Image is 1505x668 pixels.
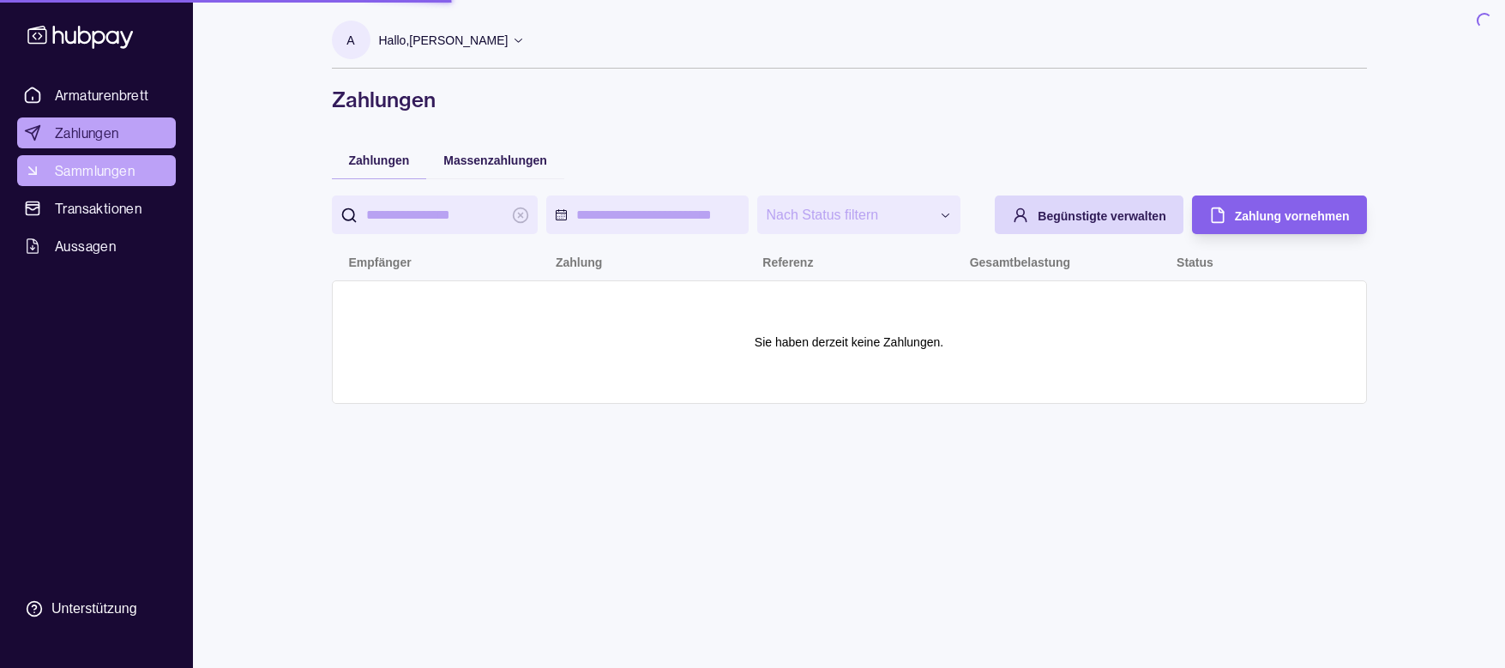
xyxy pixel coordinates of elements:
[55,87,149,104] font: Armaturenbrett
[556,256,602,269] font: Zahlung
[55,238,116,255] font: Aussagen
[755,335,943,349] font: Sie haben derzeit keine Zahlungen.
[379,33,410,47] font: Hallo,
[55,162,135,179] font: Sammlungen
[762,256,813,269] font: Referenz
[17,231,176,262] a: Aussagen
[17,80,176,111] a: Armaturenbrett
[970,256,1070,269] font: Gesamtbelastung
[17,591,176,627] a: Unterstützung
[51,601,137,616] font: Unterstützung
[349,256,412,269] font: Empfänger
[995,196,1183,234] button: Begünstigte verwalten
[346,33,354,47] font: A
[443,153,547,167] font: Massenzahlungen
[17,117,176,148] a: Zahlungen
[1038,209,1165,223] font: Begünstigte verwalten
[55,124,119,141] font: Zahlungen
[409,33,508,47] font: [PERSON_NAME]
[349,153,410,167] font: Zahlungen
[366,196,503,234] input: suchen
[332,87,436,112] font: Zahlungen
[1192,196,1367,234] button: Zahlung vornehmen
[17,155,176,186] a: Sammlungen
[1235,209,1350,223] font: Zahlung vornehmen
[55,200,141,217] font: Transaktionen
[17,193,176,224] a: Transaktionen
[1177,256,1213,269] font: Status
